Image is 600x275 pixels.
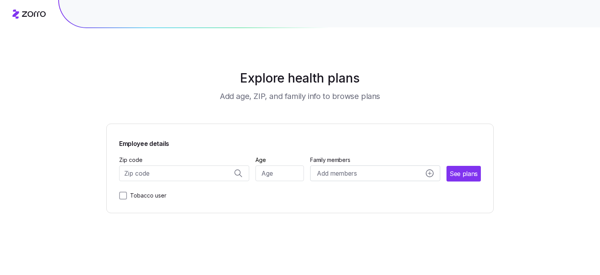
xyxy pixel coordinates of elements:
h1: Explore health plans [126,69,475,88]
input: Zip code [119,165,249,181]
span: Employee details [119,137,169,149]
label: Tobacco user [127,191,166,200]
label: Age [255,156,266,164]
button: See plans [446,166,481,182]
button: Add membersadd icon [310,165,440,181]
h3: Add age, ZIP, and family info to browse plans [220,91,380,102]
span: Add members [317,169,357,178]
span: See plans [450,169,478,179]
input: Age [255,165,304,181]
label: Zip code [119,156,143,164]
span: Family members [310,156,440,164]
svg: add icon [426,169,434,177]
